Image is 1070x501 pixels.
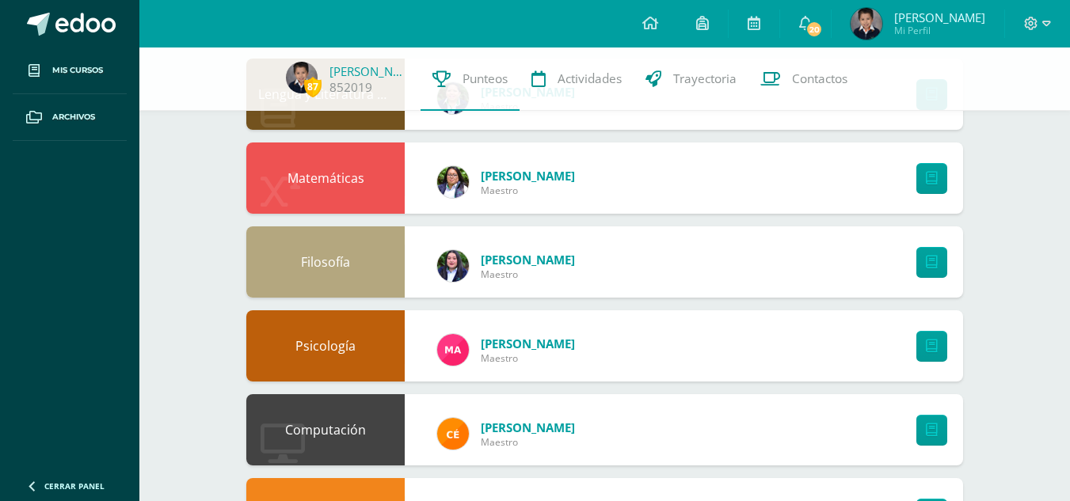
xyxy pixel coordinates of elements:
a: [PERSON_NAME] [481,336,575,351]
a: Contactos [748,47,859,111]
div: Matemáticas [246,142,405,214]
span: 20 [805,21,823,38]
span: Mi Perfil [894,24,985,37]
span: 87 [304,77,322,97]
span: Maestro [481,351,575,365]
span: Contactos [792,70,847,87]
img: a8385ae7020070dbc8f801ebe82fbf1a.png [437,334,469,366]
a: Punteos [421,47,520,111]
a: [PERSON_NAME] [481,168,575,184]
span: Maestro [481,184,575,197]
a: [PERSON_NAME] [481,419,575,435]
img: d2edfafa488e6b550c49855d2c35ea74.png [286,62,318,93]
img: c7456b1c7483b5bc980471181b9518ab.png [437,166,469,198]
a: 852019 [329,79,372,96]
a: Trayectoria [634,47,748,111]
span: Mis cursos [52,64,103,77]
a: Archivos [13,94,127,141]
span: Punteos [463,70,508,87]
span: Archivos [52,111,95,123]
a: [PERSON_NAME] [329,63,409,79]
span: Trayectoria [673,70,737,87]
img: d2edfafa488e6b550c49855d2c35ea74.png [851,8,882,40]
a: [PERSON_NAME] [481,252,575,268]
img: ee34ef986f03f45fc2392d0669348478.png [437,250,469,282]
div: Computación [246,394,405,465]
img: cc2a7f1041ad554c6209babbe1ad6d28.png [437,418,469,450]
span: Maestro [481,268,575,281]
div: Filosofía [246,226,405,298]
span: [PERSON_NAME] [894,9,985,25]
div: Psicología [246,310,405,381]
span: Cerrar panel [44,480,105,492]
span: Actividades [558,70,622,87]
a: Mis cursos [13,47,127,94]
span: Maestro [481,435,575,449]
a: Actividades [520,47,634,111]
